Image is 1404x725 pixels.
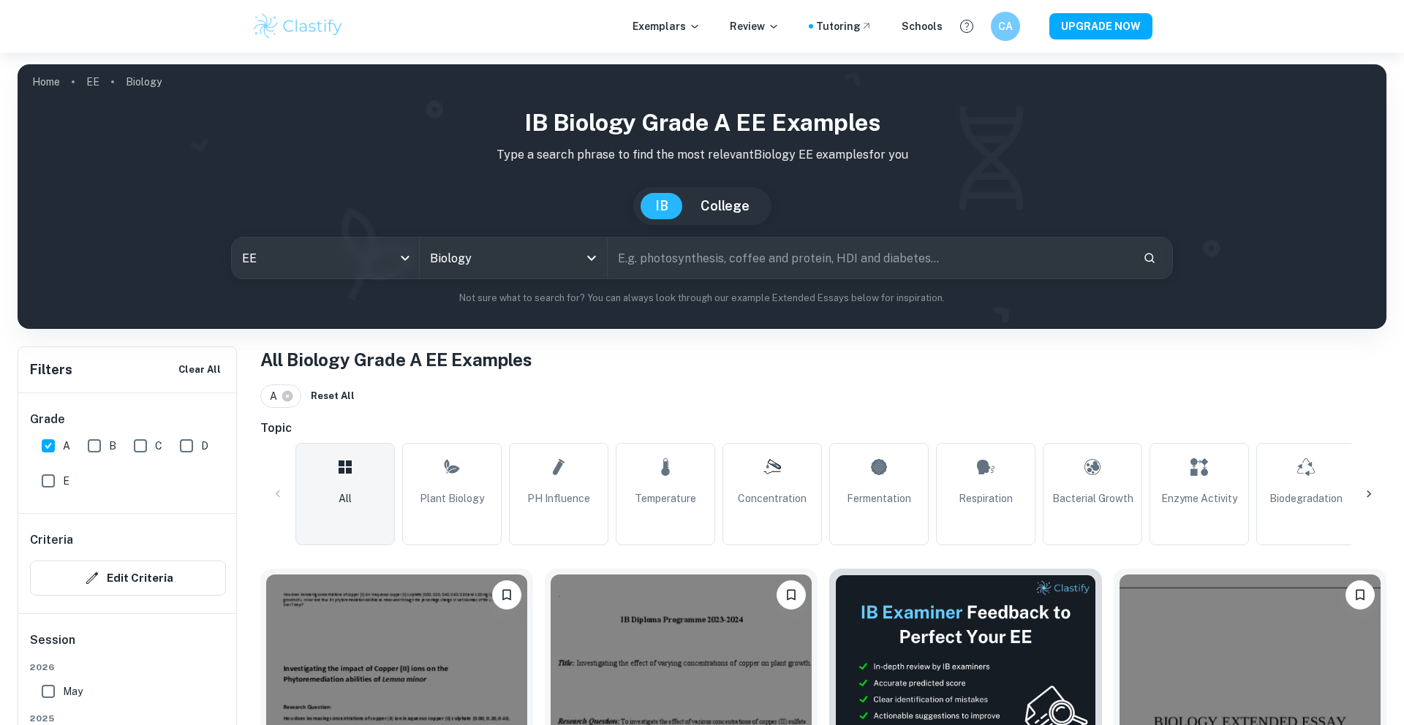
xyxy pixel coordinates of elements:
span: Fermentation [847,490,911,506]
button: Open [581,248,602,268]
button: Search [1137,246,1162,270]
span: pH Influence [527,490,590,506]
span: Respiration [959,490,1013,506]
h1: All Biology Grade A EE Examples [260,346,1386,373]
a: Schools [902,18,943,34]
input: E.g. photosynthesis, coffee and protein, HDI and diabetes... [608,238,1131,278]
button: Reset All [307,385,358,407]
div: EE [232,238,419,278]
span: May [63,683,83,699]
span: Enzyme Activity [1161,490,1237,506]
p: Type a search phrase to find the most relevant Biology EE examples for you [29,146,1375,164]
button: Bookmark [1345,580,1375,610]
a: Tutoring [816,18,872,34]
img: Clastify logo [252,12,344,41]
h6: Grade [30,411,226,428]
h1: IB Biology Grade A EE examples [29,105,1375,140]
h6: Topic [260,420,1386,437]
span: E [63,473,69,489]
p: Review [730,18,780,34]
p: Biology [126,74,162,90]
span: Temperature [635,490,696,506]
button: College [686,193,764,219]
span: 2026 [30,661,226,674]
a: EE [86,72,99,92]
span: Plant Biology [420,490,484,506]
span: A [270,388,284,404]
button: Edit Criteria [30,561,226,596]
span: 2025 [30,712,226,725]
span: A [63,438,70,454]
a: Home [32,72,60,92]
img: profile cover [18,64,1386,329]
p: Exemplars [633,18,701,34]
button: Bookmark [492,580,521,610]
h6: Criteria [30,531,73,549]
p: Not sure what to search for? You can always look through our example Extended Essays below for in... [29,291,1375,305]
span: D [201,438,208,454]
button: IB [641,193,683,219]
button: UPGRADE NOW [1049,13,1152,39]
button: Bookmark [777,580,806,610]
button: Clear All [175,359,224,381]
h6: Session [30,631,226,661]
button: Help and Feedback [954,14,979,39]
div: A [260,384,301,408]
span: All [339,490,352,506]
span: Concentration [738,490,807,506]
button: CA [991,12,1020,41]
span: Bacterial Growth [1052,490,1133,506]
span: Biodegradation [1269,490,1343,506]
span: C [155,438,162,454]
h6: Filters [30,360,72,380]
span: B [109,438,116,454]
h6: CA [997,18,1014,34]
